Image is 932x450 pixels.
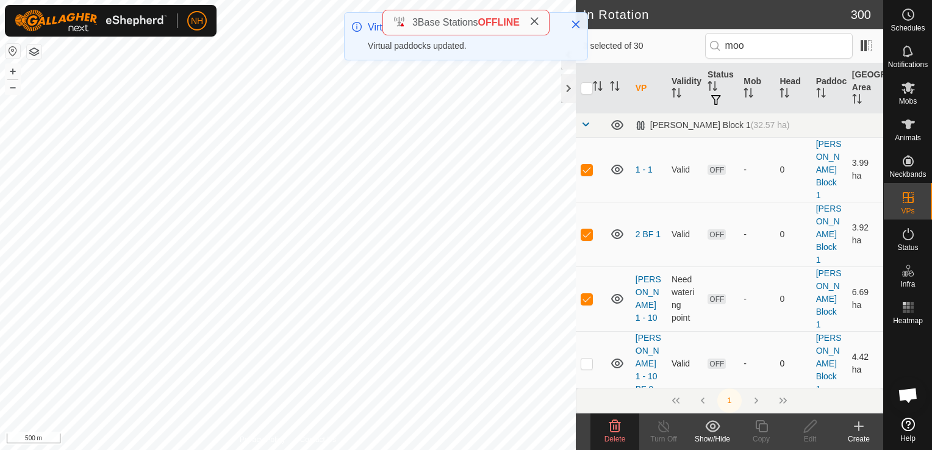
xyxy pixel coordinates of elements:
p-sorticon: Activate to sort [610,83,620,93]
span: OFFLINE [478,17,520,27]
span: 3 selected of 30 [583,40,705,52]
td: 3.99 ha [847,137,883,202]
td: Valid [667,202,703,266]
span: Heatmap [893,317,923,324]
span: Status [897,244,918,251]
div: - [744,293,770,305]
span: NH [191,15,203,27]
td: 0 [775,202,811,266]
span: OFF [708,165,726,175]
p-sorticon: Activate to sort [816,90,826,99]
span: Mobs [899,98,917,105]
td: 4.42 ha [847,331,883,396]
th: Validity [667,63,703,113]
a: [PERSON_NAME] Block 1 [816,333,842,394]
span: OFF [708,229,726,240]
a: [PERSON_NAME] 1 - 10 [636,274,661,323]
span: 300 [851,5,871,24]
a: Contact Us [300,434,336,445]
a: Help [884,413,932,447]
span: (32.57 ha) [751,120,790,130]
td: Valid [667,137,703,202]
p-sorticon: Activate to sort [852,96,862,105]
td: Valid [667,331,703,396]
input: Search (S) [705,33,853,59]
div: Edit [786,434,834,445]
h2: In Rotation [583,7,851,22]
button: Close [567,16,584,33]
div: Create [834,434,883,445]
span: Base Stations [418,17,478,27]
a: [PERSON_NAME] Block 1 [816,268,842,329]
td: 6.69 ha [847,266,883,331]
p-sorticon: Activate to sort [672,90,681,99]
th: Paddock [811,63,847,113]
a: [PERSON_NAME] Block 1 [816,204,842,265]
button: 1 [717,388,742,413]
span: Neckbands [889,171,926,178]
a: 2 BF 1 [636,229,661,239]
a: [PERSON_NAME] 1 - 10 BF 9 [636,333,661,394]
div: Open chat [890,377,927,413]
div: [PERSON_NAME] Block 1 [636,120,790,130]
th: Status [703,63,739,113]
td: 0 [775,137,811,202]
th: [GEOGRAPHIC_DATA] Area [847,63,883,113]
p-sorticon: Activate to sort [593,83,603,93]
td: 0 [775,331,811,396]
span: 3 [412,17,418,27]
p-sorticon: Activate to sort [780,90,789,99]
td: 3.92 ha [847,202,883,266]
th: Mob [739,63,775,113]
div: - [744,357,770,370]
a: [PERSON_NAME] Block 1 [816,139,842,200]
a: 1 - 1 [636,165,653,174]
button: Reset Map [5,44,20,59]
span: Schedules [891,24,925,32]
p-sorticon: Activate to sort [708,83,717,93]
div: - [744,228,770,241]
th: VP [631,63,667,113]
div: - [744,163,770,176]
span: Help [900,435,916,442]
span: OFF [708,359,726,369]
p-sorticon: Activate to sort [744,90,753,99]
td: Need watering point [667,266,703,331]
div: Copy [737,434,786,445]
span: OFF [708,294,726,304]
span: Infra [900,280,915,288]
img: Gallagher Logo [15,10,167,32]
div: Virtual Paddocks [368,20,558,35]
span: Notifications [888,61,928,68]
div: Virtual paddocks updated. [368,40,558,52]
a: Privacy Policy [240,434,285,445]
button: + [5,64,20,79]
div: Turn Off [639,434,688,445]
td: 0 [775,266,811,331]
button: – [5,80,20,95]
div: Show/Hide [688,434,737,445]
span: Delete [604,435,626,443]
span: VPs [901,207,914,215]
th: Head [775,63,811,113]
span: Animals [895,134,921,141]
button: Map Layers [27,45,41,59]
